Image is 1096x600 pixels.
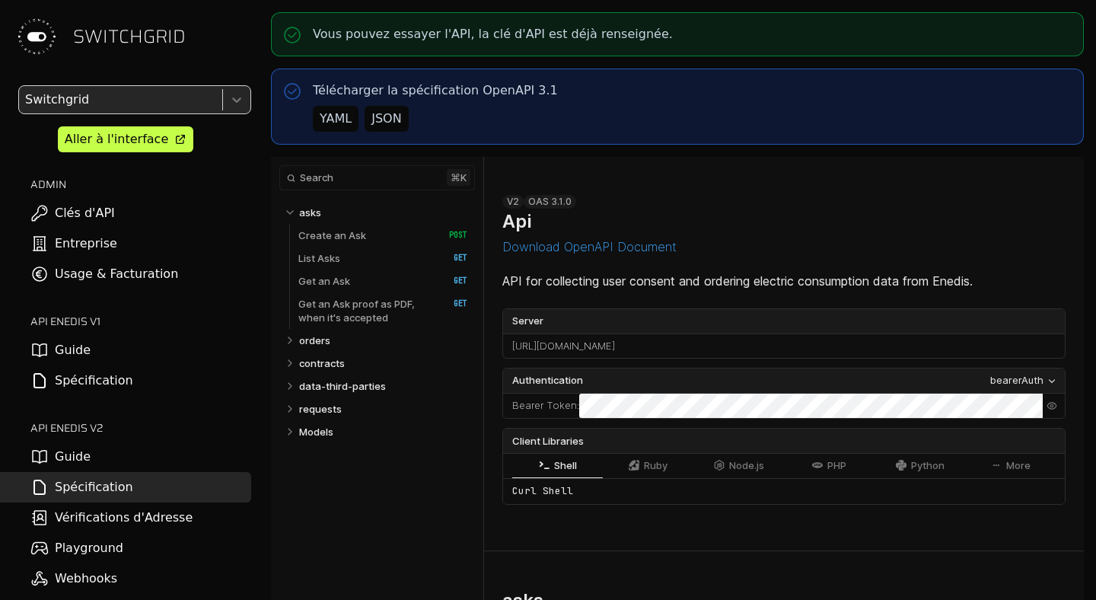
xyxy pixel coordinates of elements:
kbd: ⌘ k [447,169,470,186]
div: bearerAuth [990,373,1043,388]
span: Node.js [729,460,764,471]
h1: Api [502,210,531,232]
h2: API ENEDIS v2 [30,420,251,436]
span: Search [300,172,333,184]
div: v2 [502,195,524,209]
img: Switchgrid Logo [12,12,61,61]
button: JSON [365,106,408,132]
a: asks [299,201,468,224]
p: List Asks [298,251,340,265]
div: : [503,394,579,418]
h2: ADMIN [30,177,251,192]
span: Ruby [644,460,667,471]
a: Models [299,420,468,443]
a: Create an Ask POST [298,224,467,247]
a: orders [299,329,468,352]
div: Curl Shell [503,478,1065,504]
p: contracts [299,356,345,370]
span: GET [438,276,467,286]
h2: API ENEDIS v1 [30,314,251,329]
span: Authentication [512,373,583,388]
span: GET [438,298,467,309]
span: Python [911,460,945,471]
p: orders [299,334,330,347]
a: Get an Ask GET [298,270,467,292]
div: [URL][DOMAIN_NAME] [503,334,1065,359]
span: SWITCHGRID [73,24,186,49]
p: data-third-parties [299,379,386,393]
span: GET [438,253,467,263]
a: Get an Ask proof as PDF, when it's accepted GET [298,292,467,329]
div: JSON [371,110,401,128]
a: data-third-parties [299,375,468,397]
span: Shell [554,460,577,471]
p: asks [299,206,321,219]
p: Models [299,425,333,439]
label: Server [503,309,1065,334]
button: bearerAuth [986,372,1062,389]
a: List Asks GET [298,247,467,270]
label: Bearer Token [512,398,577,413]
p: Vous pouvez essayer l'API, la clé d'API est déjà renseignée. [313,25,673,43]
p: Télécharger la spécification OpenAPI 3.1 [313,81,558,100]
p: API for collecting user consent and ordering electric consumption data from Enedis. [502,272,1066,290]
a: Aller à l'interface [58,126,193,152]
a: contracts [299,352,468,375]
div: Client Libraries [503,429,1065,453]
span: POST [438,230,467,241]
a: requests [299,397,468,420]
p: Create an Ask [298,228,366,242]
p: Get an Ask [298,274,350,288]
p: Get an Ask proof as PDF, when it's accepted [298,297,433,324]
div: Aller à l'interface [65,130,168,148]
p: requests [299,402,342,416]
div: OAS 3.1.0 [524,195,576,209]
span: PHP [827,460,846,471]
div: YAML [320,110,352,128]
button: YAML [313,106,358,132]
button: Download OpenAPI Document [502,240,677,254]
